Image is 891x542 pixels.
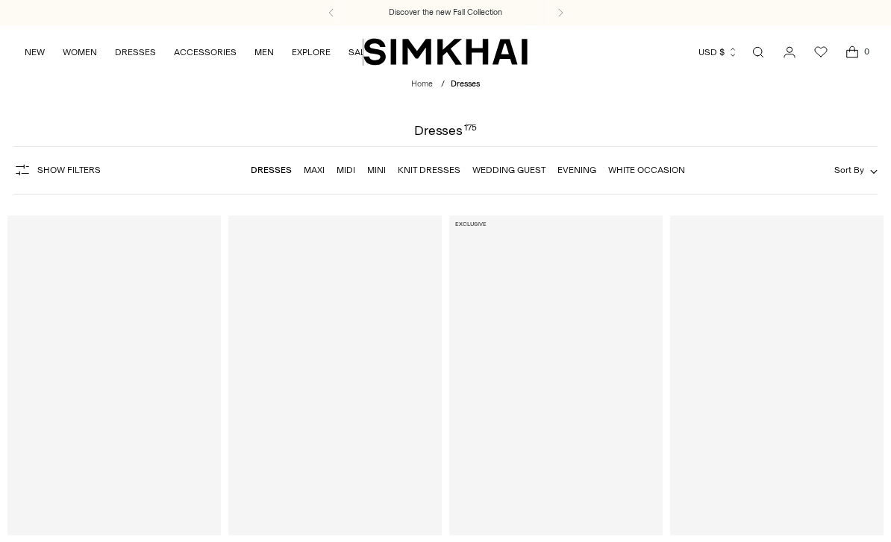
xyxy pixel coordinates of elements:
[414,124,477,137] h1: Dresses
[398,165,460,175] a: Knit Dresses
[348,36,371,69] a: SALE
[837,37,867,67] a: Open cart modal
[292,36,331,69] a: EXPLORE
[411,78,480,91] nav: breadcrumbs
[251,154,685,186] nav: Linked collections
[557,165,596,175] a: Evening
[451,79,480,89] span: Dresses
[860,45,873,58] span: 0
[367,165,386,175] a: Mini
[698,36,738,69] button: USD $
[37,165,101,175] span: Show Filters
[251,165,292,175] a: Dresses
[174,36,237,69] a: ACCESSORIES
[775,37,804,67] a: Go to the account page
[743,37,773,67] a: Open search modal
[608,165,685,175] a: White Occasion
[389,7,502,19] a: Discover the new Fall Collection
[304,165,325,175] a: Maxi
[441,78,445,91] div: /
[13,158,101,182] button: Show Filters
[834,162,878,178] button: Sort By
[115,36,156,69] a: DRESSES
[834,165,864,175] span: Sort By
[472,165,545,175] a: Wedding Guest
[7,215,221,535] a: Ferrera Draped Jersey Midi Dress
[363,37,528,66] a: SIMKHAI
[254,36,274,69] a: MEN
[449,215,663,535] a: Xyla Sequin Gown
[411,79,433,89] a: Home
[228,215,442,535] a: Ornella Knit Satin Midi Dress
[25,36,45,69] a: NEW
[63,36,97,69] a: WOMEN
[337,165,355,175] a: Midi
[464,124,477,137] div: 175
[670,215,884,535] a: Lorin Taffeta Knit Midi Dress
[806,37,836,67] a: Wishlist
